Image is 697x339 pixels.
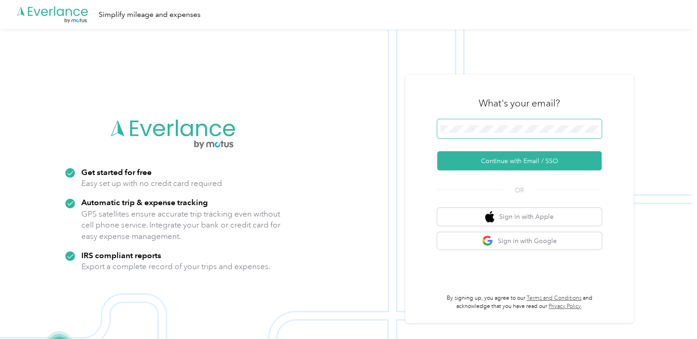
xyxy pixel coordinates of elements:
img: apple logo [485,211,494,222]
strong: Automatic trip & expense tracking [81,197,208,207]
p: Easy set up with no credit card required [81,178,222,189]
button: Continue with Email / SSO [437,151,602,170]
span: OR [503,185,535,195]
a: Privacy Policy [549,303,581,310]
div: Simplify mileage and expenses [99,9,201,21]
img: google logo [482,235,493,247]
strong: IRS compliant reports [81,250,161,260]
p: Export a complete record of your trips and expenses. [81,261,270,272]
strong: Get started for free [81,167,152,177]
button: google logoSign in with Google [437,232,602,250]
a: Terms and Conditions [527,295,581,302]
p: By signing up, you agree to our and acknowledge that you have read our . [437,294,602,310]
p: GPS satellites ensure accurate trip tracking even without cell phone service. Integrate your bank... [81,208,281,242]
button: apple logoSign in with Apple [437,208,602,226]
h3: What's your email? [479,97,560,110]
